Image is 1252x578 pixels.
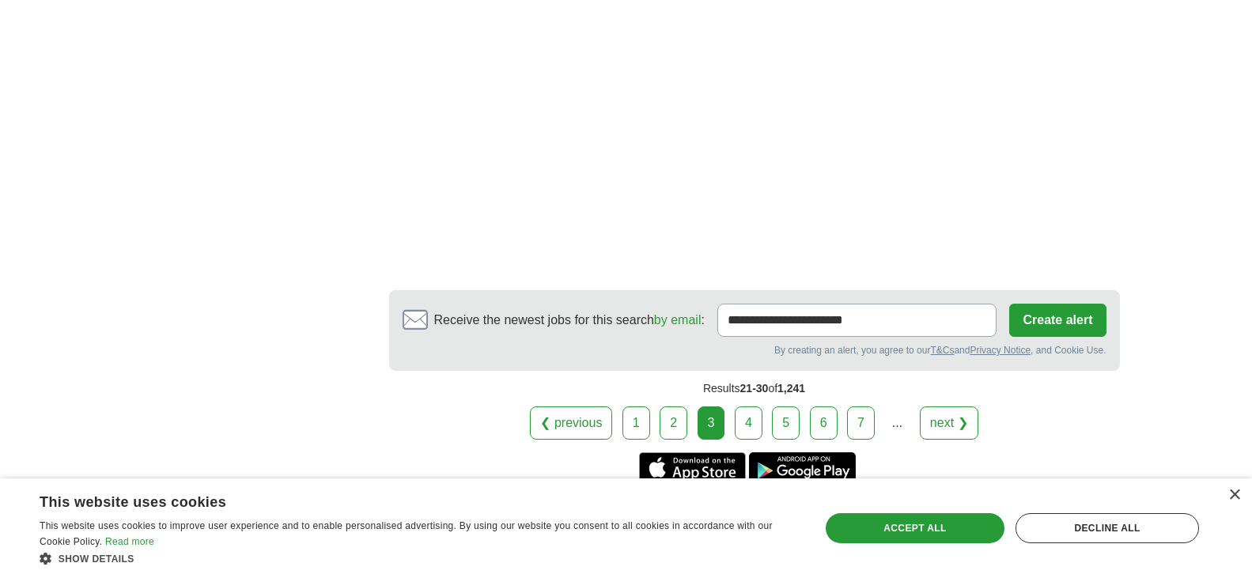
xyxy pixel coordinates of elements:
a: Privacy Notice [970,345,1031,356]
div: Accept all [826,513,1004,543]
a: 6 [810,406,838,440]
div: ... [881,407,913,439]
div: Close [1228,489,1240,501]
span: 21-30 [740,382,769,395]
a: Get the iPhone app [639,452,746,484]
div: 3 [698,406,725,440]
a: by email [654,313,702,327]
div: This website uses cookies [40,488,757,512]
a: 5 [772,406,800,440]
span: Show details [59,553,134,565]
a: T&Cs [930,345,954,356]
span: Receive the newest jobs for this search : [434,311,705,330]
a: 1 [622,406,650,440]
a: ❮ previous [530,406,612,440]
div: By creating an alert, you agree to our and , and Cookie Use. [403,343,1106,357]
a: 2 [660,406,687,440]
a: Get the Android app [749,452,856,484]
a: Read more, opens a new window [105,536,154,547]
a: next ❯ [920,406,978,440]
span: This website uses cookies to improve user experience and to enable personalised advertising. By u... [40,520,773,547]
div: Show details [40,550,796,566]
a: 4 [735,406,762,440]
div: Decline all [1016,513,1199,543]
a: 7 [847,406,875,440]
span: 1,241 [777,382,805,395]
div: Results of [389,371,1120,406]
button: Create alert [1009,304,1106,337]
